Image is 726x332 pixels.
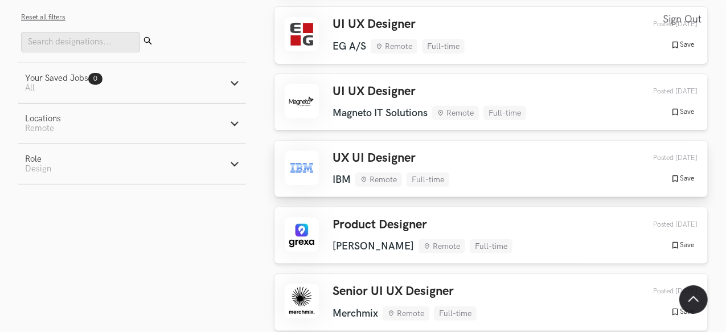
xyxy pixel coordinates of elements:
div: 30th Jul [626,154,698,162]
li: IBM [333,174,351,186]
a: Product Designer [PERSON_NAME] Remote Full-time Posted [DATE] Save [274,207,708,264]
div: Locations [25,114,61,124]
button: Save [667,40,698,50]
span: All [25,83,35,93]
div: Role [25,154,51,164]
a: Sign Out [663,7,708,32]
h3: Senior UI UX Designer [333,284,477,299]
div: 03rd Aug [626,87,698,96]
li: Magneto IT Solutions [333,107,428,119]
li: Merchmix [333,308,378,319]
h3: UI UX Designer [333,17,465,32]
div: 30th Jul [626,220,698,229]
span: Design [25,164,51,174]
span: Remote [25,124,54,133]
li: Remote [355,173,402,187]
li: Full-time [483,106,526,120]
a: UI UX Designer Magneto IT Solutions Remote Full-time Posted [DATE] Save [274,74,708,130]
button: Reset all filters [21,13,65,22]
div: Your Saved Jobs [25,73,102,83]
li: Full-time [407,173,449,187]
h3: UX UI Designer [333,151,449,166]
li: Remote [383,306,429,321]
li: Full-time [434,306,477,321]
input: Search [21,32,140,52]
li: Remote [419,239,465,253]
h3: UI UX Designer [333,84,526,99]
li: Full-time [422,39,465,54]
button: Save [667,174,698,184]
a: UI UX Designer EG A/S Remote Full-time Posted [DATE] Save [274,7,708,63]
h3: Product Designer [333,218,512,232]
span: 0 [93,75,97,83]
button: Save [667,107,698,117]
li: Remote [432,106,479,120]
li: Remote [371,39,417,54]
li: Full-time [470,239,512,253]
div: 27th Jul [626,287,698,296]
button: RoleDesign [18,144,246,184]
li: [PERSON_NAME] [333,240,414,252]
button: Your Saved Jobs0 All [18,63,246,103]
li: EG A/S [333,40,366,52]
a: UX UI Designer IBM Remote Full-time Posted [DATE] Save [274,141,708,197]
button: LocationsRemote [18,104,246,144]
div: 04th Aug [626,20,698,28]
a: Senior UI UX Designer Merchmix Remote Full-time Posted [DATE] Save [274,274,708,330]
button: Save [667,307,698,317]
button: Save [667,240,698,251]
